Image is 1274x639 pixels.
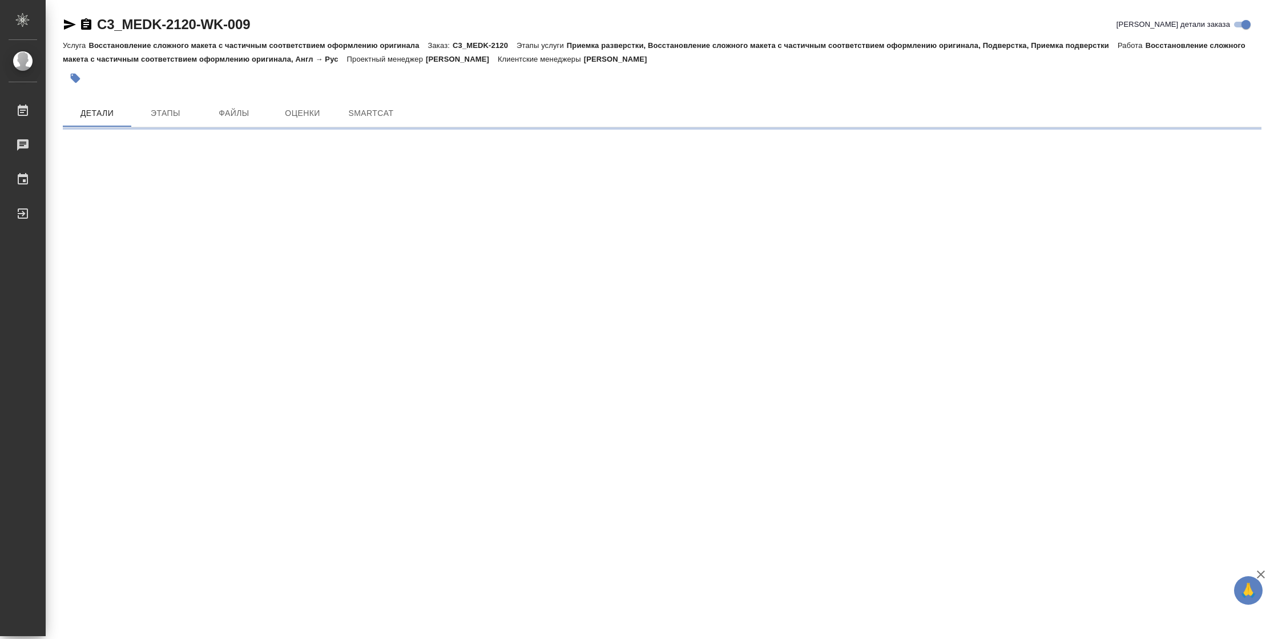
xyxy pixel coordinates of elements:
[1239,578,1258,602] span: 🙏
[453,41,517,50] p: C3_MEDK-2120
[584,55,656,63] p: [PERSON_NAME]
[63,18,76,31] button: Скопировать ссылку для ЯМессенджера
[567,41,1118,50] p: Приемка разверстки, Восстановление сложного макета с частичным соответствием оформлению оригинала...
[70,106,124,120] span: Детали
[344,106,398,120] span: SmartCat
[426,55,498,63] p: [PERSON_NAME]
[498,55,584,63] p: Клиентские менеджеры
[347,55,426,63] p: Проектный менеджер
[1234,576,1263,605] button: 🙏
[63,66,88,91] button: Добавить тэг
[63,41,88,50] p: Услуга
[1116,19,1230,30] span: [PERSON_NAME] детали заказа
[138,106,193,120] span: Этапы
[1118,41,1146,50] p: Работа
[207,106,261,120] span: Файлы
[517,41,567,50] p: Этапы услуги
[88,41,428,50] p: Восстановление сложного макета с частичным соответствием оформлению оригинала
[275,106,330,120] span: Оценки
[79,18,93,31] button: Скопировать ссылку
[428,41,453,50] p: Заказ:
[97,17,250,32] a: C3_MEDK-2120-WK-009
